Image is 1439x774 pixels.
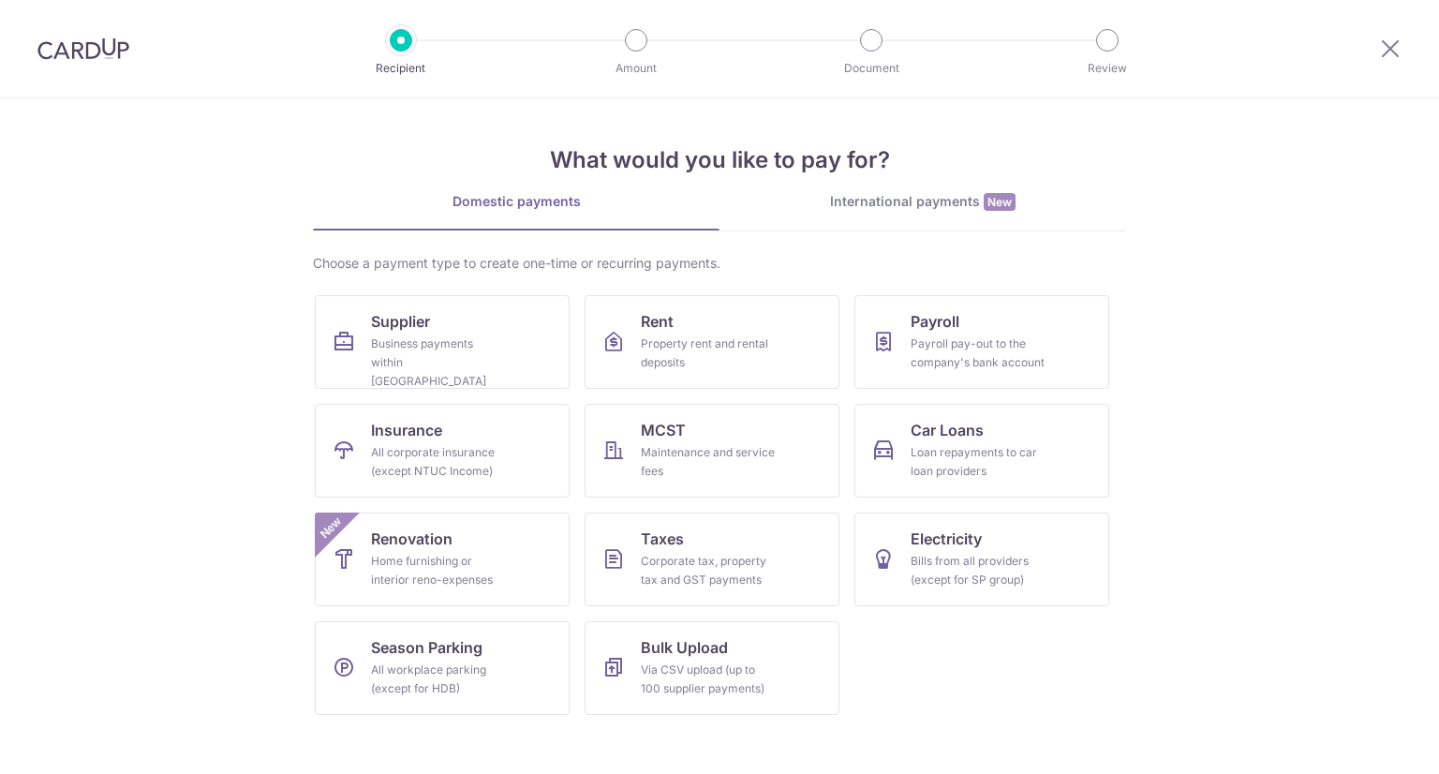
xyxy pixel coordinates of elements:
div: Home furnishing or interior reno-expenses [371,552,506,589]
span: MCST [641,419,686,441]
div: All corporate insurance (except NTUC Income) [371,443,506,481]
p: Review [1038,59,1177,78]
div: Loan repayments to car loan providers [911,443,1046,481]
a: RentProperty rent and rental deposits [585,295,839,389]
a: MCSTMaintenance and service fees [585,404,839,498]
iframe: Opens a widget where you can find more information [1319,718,1420,765]
p: Document [802,59,941,78]
span: New [984,193,1016,211]
span: Car Loans [911,419,984,441]
img: CardUp [37,37,129,60]
a: Bulk UploadVia CSV upload (up to 100 supplier payments) [585,621,839,715]
div: Bills from all providers (except for SP group) [911,552,1046,589]
span: Supplier [371,310,430,333]
a: InsuranceAll corporate insurance (except NTUC Income) [315,404,570,498]
div: Payroll pay-out to the company's bank account [911,335,1046,372]
a: TaxesCorporate tax, property tax and GST payments [585,513,839,606]
h4: What would you like to pay for? [313,143,1126,177]
div: Property rent and rental deposits [641,335,776,372]
div: Corporate tax, property tax and GST payments [641,552,776,589]
a: Season ParkingAll workplace parking (except for HDB) [315,621,570,715]
a: Car LoansLoan repayments to car loan providers [854,404,1109,498]
span: New [316,513,347,543]
div: Business payments within [GEOGRAPHIC_DATA] [371,335,506,391]
div: Maintenance and service fees [641,443,776,481]
span: Bulk Upload [641,636,728,659]
a: RenovationHome furnishing or interior reno-expensesNew [315,513,570,606]
div: All workplace parking (except for HDB) [371,661,506,698]
span: Taxes [641,528,684,550]
span: Season Parking [371,636,482,659]
span: Insurance [371,419,442,441]
a: ElectricityBills from all providers (except for SP group) [854,513,1109,606]
p: Amount [567,59,705,78]
div: Via CSV upload (up to 100 supplier payments) [641,661,776,698]
div: Choose a payment type to create one-time or recurring payments. [313,254,1126,273]
a: PayrollPayroll pay-out to the company's bank account [854,295,1109,389]
span: Payroll [911,310,959,333]
div: International payments [719,192,1126,212]
a: SupplierBusiness payments within [GEOGRAPHIC_DATA] [315,295,570,389]
p: Recipient [332,59,470,78]
span: Renovation [371,528,452,550]
span: Electricity [911,528,982,550]
span: Rent [641,310,674,333]
div: Domestic payments [313,192,719,211]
